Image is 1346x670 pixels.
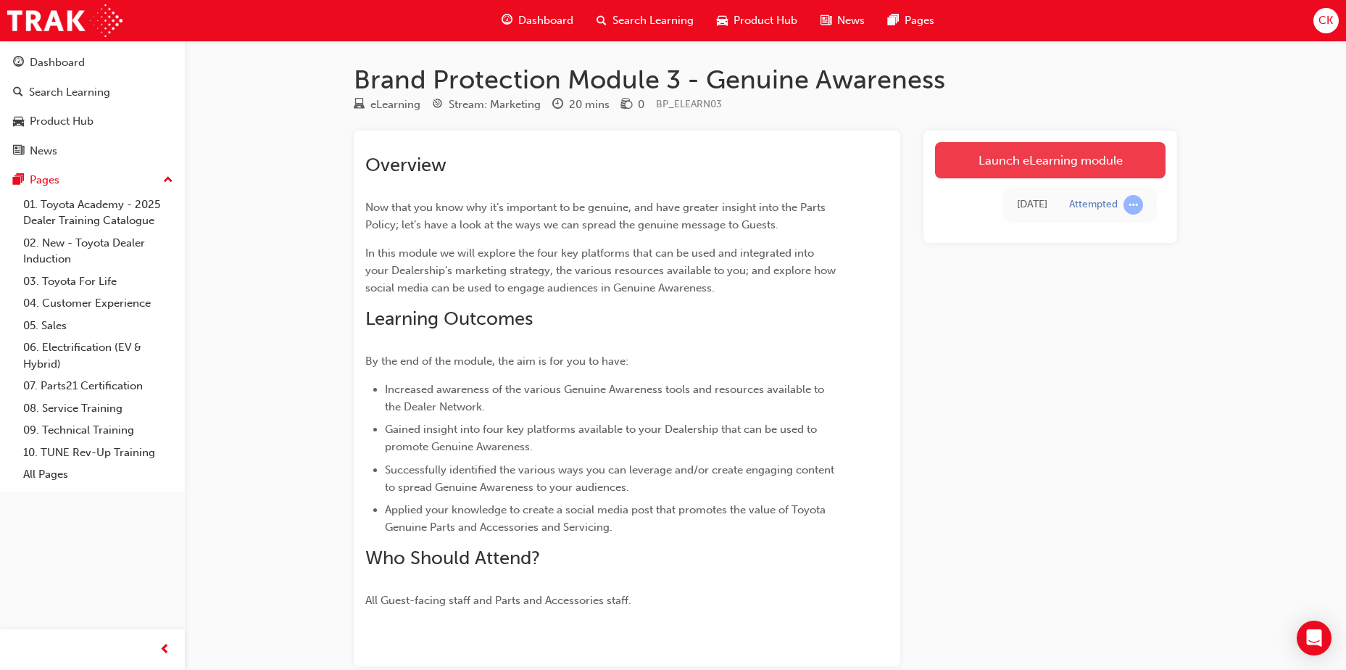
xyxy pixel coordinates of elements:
a: 10. TUNE Rev-Up Training [17,442,179,464]
span: All Guest-facing staff and Parts and Accessories staff. [365,594,631,607]
span: News [837,12,865,29]
div: Type [354,96,420,114]
button: CK [1313,8,1339,33]
span: target-icon [432,99,443,112]
span: clock-icon [552,99,563,112]
span: learningResourceType_ELEARNING-icon [354,99,365,112]
span: Dashboard [518,12,573,29]
div: Price [621,96,644,114]
a: 01. Toyota Academy - 2025 Dealer Training Catalogue [17,194,179,232]
a: 02. New - Toyota Dealer Induction [17,232,179,270]
span: up-icon [163,171,173,190]
span: news-icon [821,12,831,30]
span: car-icon [717,12,728,30]
span: Applied your knowledge to create a social media post that promotes the value of Toyota Genuine Pa... [385,503,828,534]
div: Search Learning [29,84,110,101]
div: 0 [638,96,644,113]
div: Stream: Marketing [449,96,541,113]
img: Trak [7,4,122,37]
a: 05. Sales [17,315,179,337]
span: news-icon [13,145,24,158]
span: In this module we will explore the four key platforms that can be used and integrated into your D... [365,247,839,294]
a: Dashboard [6,49,179,76]
span: Pages [905,12,934,29]
h1: Brand Protection Module 3 - Genuine Awareness [354,64,1177,96]
div: Attempted [1069,198,1118,212]
span: search-icon [597,12,607,30]
span: pages-icon [13,174,24,187]
span: Overview [365,154,446,176]
span: money-icon [621,99,632,112]
a: 03. Toyota For Life [17,270,179,293]
span: guage-icon [13,57,24,70]
span: CK [1318,12,1333,29]
span: search-icon [13,86,23,99]
span: learningRecordVerb_ATTEMPT-icon [1123,195,1143,215]
button: Pages [6,167,179,194]
div: Open Intercom Messenger [1297,621,1332,655]
button: DashboardSearch LearningProduct HubNews [6,46,179,167]
div: Stream [432,96,541,114]
a: Product Hub [6,108,179,135]
div: Dashboard [30,54,85,71]
a: 07. Parts21 Certification [17,375,179,397]
a: Launch eLearning module [935,142,1166,178]
div: News [30,143,57,160]
span: guage-icon [502,12,512,30]
span: Search Learning [612,12,694,29]
a: guage-iconDashboard [490,6,585,36]
div: Product Hub [30,113,94,130]
span: Successfully identified the various ways you can leverage and/or create engaging content to sprea... [385,463,837,494]
a: pages-iconPages [876,6,946,36]
span: Now that you know why it’s important to be genuine, and have greater insight into the Parts Polic... [365,201,828,231]
div: Fri Sep 12 2025 13:55:28 GMT+1000 (Australian Eastern Standard Time) [1017,197,1047,213]
span: pages-icon [888,12,899,30]
span: Gained insight into four key platforms available to your Dealership that can be used to promote G... [385,423,820,453]
span: Increased awareness of the various Genuine Awareness tools and resources available to the Dealer ... [385,383,827,413]
span: By the end of the module, the aim is for you to have: [365,355,628,368]
div: 20 mins [569,96,610,113]
div: Pages [30,172,59,189]
span: car-icon [13,115,24,128]
a: news-iconNews [809,6,876,36]
a: 08. Service Training [17,397,179,420]
a: 04. Customer Experience [17,292,179,315]
span: Learning resource code [656,98,722,110]
a: All Pages [17,463,179,486]
a: News [6,138,179,165]
span: Learning Outcomes [365,307,533,330]
span: Who Should Attend? [365,547,540,569]
span: prev-icon [159,641,170,659]
div: eLearning [370,96,420,113]
a: search-iconSearch Learning [585,6,705,36]
span: Product Hub [734,12,797,29]
a: 09. Technical Training [17,419,179,442]
div: Duration [552,96,610,114]
a: Search Learning [6,79,179,106]
a: 06. Electrification (EV & Hybrid) [17,336,179,375]
a: car-iconProduct Hub [705,6,809,36]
